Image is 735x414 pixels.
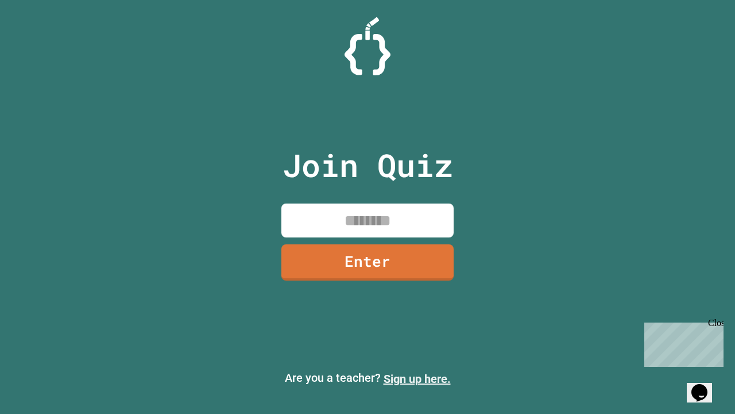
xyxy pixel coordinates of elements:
iframe: chat widget [687,368,724,402]
div: Chat with us now!Close [5,5,79,73]
p: Are you a teacher? [9,369,726,388]
a: Enter [281,244,454,281]
p: Join Quiz [283,141,453,189]
img: Logo.svg [345,17,390,75]
a: Sign up here. [384,372,451,386]
iframe: chat widget [640,318,724,367]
